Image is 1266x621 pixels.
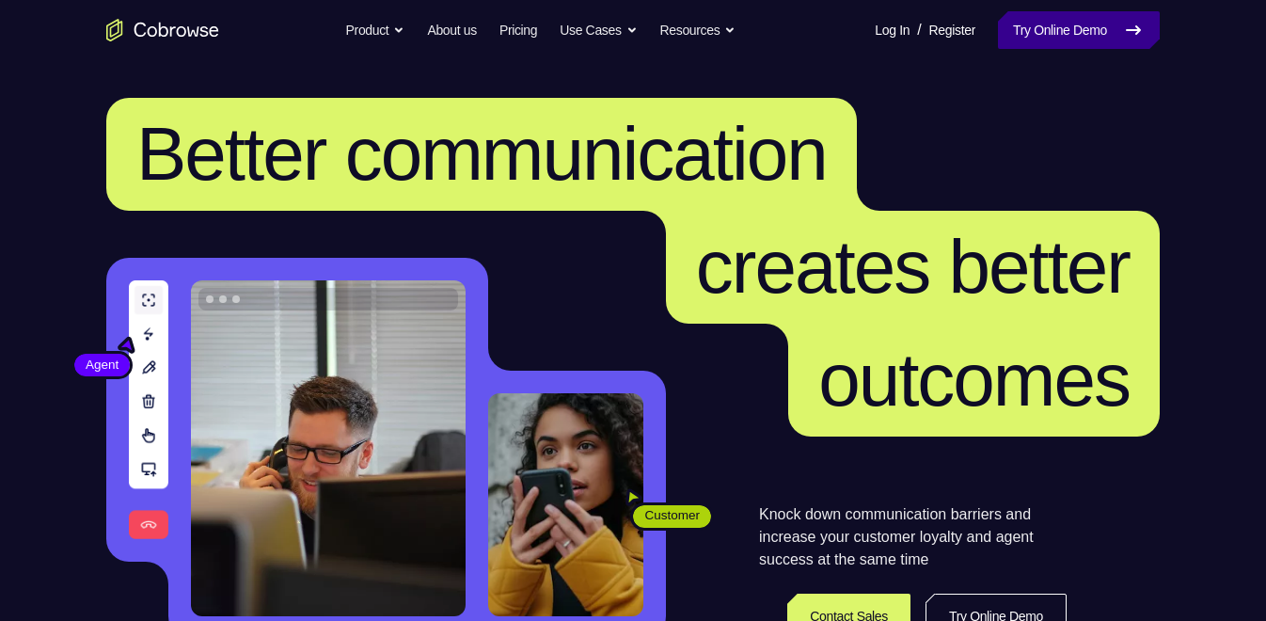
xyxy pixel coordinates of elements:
[875,11,910,49] a: Log In
[191,280,466,616] img: A customer support agent talking on the phone
[346,11,405,49] button: Product
[998,11,1160,49] a: Try Online Demo
[818,338,1130,422] span: outcomes
[488,393,643,616] img: A customer holding their phone
[560,11,637,49] button: Use Cases
[136,112,827,196] span: Better communication
[759,503,1067,571] p: Knock down communication barriers and increase your customer loyalty and agent success at the sam...
[106,19,219,41] a: Go to the home page
[660,11,736,49] button: Resources
[696,225,1130,309] span: creates better
[427,11,476,49] a: About us
[929,11,975,49] a: Register
[917,19,921,41] span: /
[499,11,537,49] a: Pricing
